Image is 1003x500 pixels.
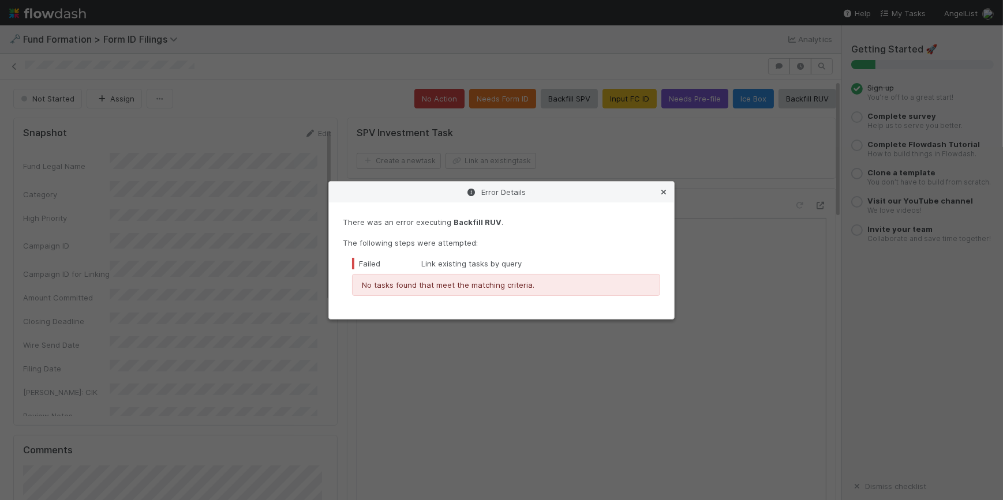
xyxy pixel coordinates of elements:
div: Failed [352,258,421,269]
strong: Backfill RUV [454,217,501,227]
div: Link existing tasks by query [352,258,660,269]
p: There was an error executing . [343,216,660,228]
p: No tasks found that meet the matching criteria. [362,279,650,291]
p: The following steps were attempted: [343,237,660,249]
div: Error Details [329,182,674,202]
